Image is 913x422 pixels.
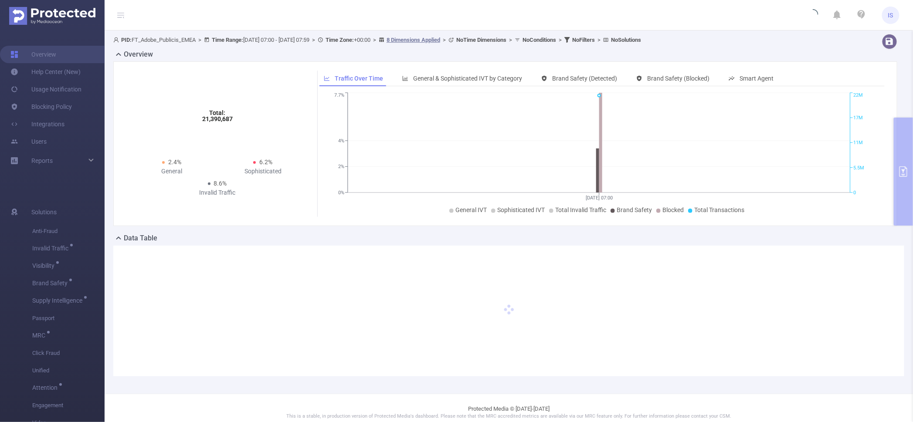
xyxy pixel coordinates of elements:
[854,140,863,146] tspan: 11M
[647,75,709,82] span: Brand Safety (Blocked)
[555,206,606,213] span: Total Invalid Traffic
[32,245,71,251] span: Invalid Traffic
[338,190,344,196] tspan: 0%
[113,37,121,43] i: icon: user
[556,37,564,43] span: >
[259,159,272,165] span: 6.2%
[32,385,61,391] span: Attention
[124,49,153,60] h2: Overview
[212,37,243,43] b: Time Range:
[324,75,330,81] i: icon: line-chart
[32,397,105,414] span: Engagement
[611,37,641,43] b: No Solutions
[10,63,81,81] a: Help Center (New)
[10,115,64,133] a: Integrations
[456,37,506,43] b: No Time Dimensions
[10,81,81,98] a: Usage Notification
[740,75,774,82] span: Smart Agent
[209,109,225,116] tspan: Total:
[523,37,556,43] b: No Conditions
[32,362,105,379] span: Unified
[326,37,354,43] b: Time Zone:
[662,206,684,213] span: Blocked
[32,280,71,286] span: Brand Safety
[32,263,58,269] span: Visibility
[370,37,379,43] span: >
[31,157,53,164] span: Reports
[338,138,344,144] tspan: 4%
[32,223,105,240] span: Anti-Fraud
[126,167,217,176] div: General
[694,206,744,213] span: Total Transactions
[387,37,440,43] u: 8 Dimensions Applied
[32,332,48,338] span: MRC
[113,37,641,43] span: FT_Adobe_Publicis_EMEA [DATE] 07:00 - [DATE] 07:59 +00:00
[335,75,383,82] span: Traffic Over Time
[808,9,818,21] i: icon: loading
[126,413,891,420] p: This is a stable, in production version of Protected Media's dashboard. Please note that the MRC ...
[168,159,181,165] span: 2.4%
[9,7,95,25] img: Protected Media
[31,152,53,169] a: Reports
[586,195,613,201] tspan: [DATE] 07:00
[338,164,344,170] tspan: 2%
[217,167,309,176] div: Sophisticated
[202,115,233,122] tspan: 21,390,687
[506,37,515,43] span: >
[497,206,545,213] span: Sophisticated IVT
[10,98,72,115] a: Blocking Policy
[854,115,863,121] tspan: 17M
[572,37,595,43] b: No Filters
[334,93,344,98] tspan: 7.7%
[854,165,865,171] tspan: 5.5M
[455,206,487,213] span: General IVT
[31,203,57,221] span: Solutions
[552,75,617,82] span: Brand Safety (Detected)
[413,75,522,82] span: General & Sophisticated IVT by Category
[440,37,448,43] span: >
[10,46,56,63] a: Overview
[309,37,318,43] span: >
[32,344,105,362] span: Click Fraud
[121,37,132,43] b: PID:
[595,37,603,43] span: >
[888,7,893,24] span: IS
[172,188,263,197] div: Invalid Traffic
[196,37,204,43] span: >
[854,93,863,98] tspan: 22M
[617,206,652,213] span: Brand Safety
[214,180,227,187] span: 8.6%
[10,133,47,150] a: Users
[32,297,85,304] span: Supply Intelligence
[32,310,105,327] span: Passport
[124,233,157,243] h2: Data Table
[402,75,408,81] i: icon: bar-chart
[854,190,856,196] tspan: 0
